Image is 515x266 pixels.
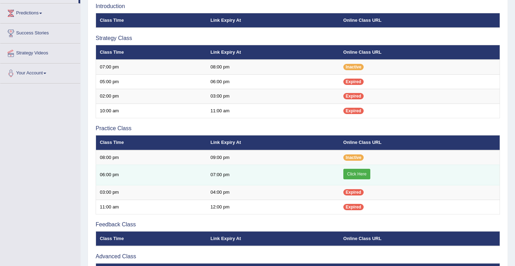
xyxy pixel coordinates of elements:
span: Expired [343,108,364,114]
a: Strategy Videos [0,44,80,61]
td: 03:00 pm [207,89,339,104]
th: Online Class URL [339,13,500,28]
th: Link Expiry At [207,45,339,60]
td: 06:00 pm [207,74,339,89]
th: Link Expiry At [207,135,339,150]
th: Link Expiry At [207,13,339,28]
span: Expired [343,79,364,85]
a: Click Here [343,169,370,179]
td: 10:00 am [96,104,207,118]
h3: Practice Class [96,125,500,132]
td: 05:00 pm [96,74,207,89]
th: Class Time [96,135,207,150]
td: 11:00 am [207,104,339,118]
td: 08:00 pm [207,60,339,74]
h3: Introduction [96,3,500,9]
th: Class Time [96,13,207,28]
a: Predictions [0,4,80,21]
td: 07:00 pm [96,60,207,74]
a: Success Stories [0,24,80,41]
span: Expired [343,93,364,99]
td: 06:00 pm [96,165,207,185]
td: 04:00 pm [207,185,339,200]
th: Link Expiry At [207,231,339,246]
th: Online Class URL [339,231,500,246]
th: Class Time [96,45,207,60]
th: Online Class URL [339,45,500,60]
span: Expired [343,204,364,210]
td: 12:00 pm [207,200,339,214]
span: Inactive [343,154,364,161]
span: Inactive [343,64,364,70]
a: Your Account [0,64,80,81]
td: 02:00 pm [96,89,207,104]
td: 11:00 am [96,200,207,214]
td: 08:00 pm [96,150,207,165]
th: Online Class URL [339,135,500,150]
h3: Advanced Class [96,253,500,260]
td: 07:00 pm [207,165,339,185]
h3: Feedback Class [96,221,500,228]
span: Expired [343,189,364,195]
td: 03:00 pm [96,185,207,200]
h3: Strategy Class [96,35,500,41]
td: 09:00 pm [207,150,339,165]
th: Class Time [96,231,207,246]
